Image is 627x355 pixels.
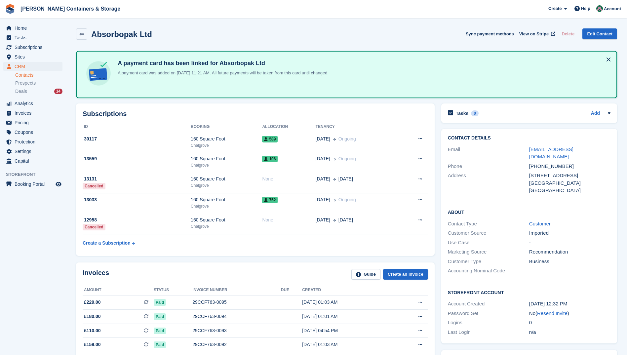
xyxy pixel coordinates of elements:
[529,146,573,160] a: [EMAIL_ADDRESS][DOMAIN_NAME]
[351,269,380,280] a: Guide
[517,28,557,39] a: View on Stripe
[192,327,281,334] div: 29CCF763-0093
[3,147,62,156] a: menu
[448,289,610,296] h2: Storefront Account
[529,221,551,226] a: Customer
[15,179,54,189] span: Booking Portal
[3,156,62,166] a: menu
[529,300,610,308] div: [DATE] 12:32 PM
[383,269,428,280] a: Create an Invoice
[316,217,330,223] span: [DATE]
[456,110,469,116] h2: Tasks
[529,319,610,327] div: 0
[548,5,562,12] span: Create
[262,136,278,142] span: 589
[529,179,610,187] div: [GEOGRAPHIC_DATA]
[15,23,54,33] span: Home
[115,59,329,67] h4: A payment card has been linked for Absorbopak Ltd
[83,136,191,142] div: 30117
[529,310,610,317] div: No
[448,239,529,247] div: Use Case
[15,88,62,95] a: Deals 14
[338,217,353,223] span: [DATE]
[448,229,529,237] div: Customer Source
[281,285,302,296] th: Due
[15,88,27,95] span: Deals
[91,30,152,39] h2: Absorbopak Ltd
[15,62,54,71] span: CRM
[302,341,393,348] div: [DATE] 01:03 AM
[154,299,166,306] span: Paid
[83,183,105,189] div: Cancelled
[519,31,549,37] span: View on Stripe
[15,80,36,86] span: Prospects
[115,70,329,76] p: A payment card was added on [DATE] 11:21 AM. All future payments will be taken from this card unt...
[83,196,191,203] div: 13033
[84,313,101,320] span: £180.00
[6,171,66,178] span: Storefront
[591,110,600,117] a: Add
[83,176,191,182] div: 13131
[559,28,577,39] button: Delete
[471,110,479,116] div: 0
[448,267,529,275] div: Accounting Nominal Code
[83,269,109,280] h2: Invoices
[15,128,54,137] span: Coupons
[448,209,610,215] h2: About
[83,110,428,118] h2: Subscriptions
[262,176,315,182] div: None
[15,99,54,108] span: Analytics
[596,5,603,12] img: Julia Marcham
[3,62,62,71] a: menu
[3,128,62,137] a: menu
[535,310,569,316] span: ( )
[581,5,590,12] span: Help
[3,118,62,127] a: menu
[191,196,262,203] div: 160 Square Foot
[448,319,529,327] div: Logins
[15,147,54,156] span: Settings
[191,182,262,188] div: Chalgrove
[83,237,135,249] a: Create a Subscription
[262,122,315,132] th: Allocation
[529,229,610,237] div: Imported
[15,52,54,61] span: Sites
[85,59,112,87] img: card-linked-ebf98d0992dc2aeb22e95c0e3c79077019eb2392cfd83c6a337811c24bc77127.svg
[316,122,399,132] th: Tenancy
[191,203,262,209] div: Chalgrove
[5,4,15,14] img: stora-icon-8386f47178a22dfd0bd8f6a31ec36ba5ce8667c1dd55bd0f319d3a0aa187defe.svg
[316,155,330,162] span: [DATE]
[83,122,191,132] th: ID
[262,197,278,203] span: 752
[262,156,278,162] span: 106
[191,122,262,132] th: Booking
[84,341,101,348] span: £159.00
[191,162,262,168] div: Chalgrove
[154,313,166,320] span: Paid
[3,52,62,61] a: menu
[262,217,315,223] div: None
[15,156,54,166] span: Capital
[529,172,610,179] div: [STREET_ADDRESS]
[448,300,529,308] div: Account Created
[192,341,281,348] div: 29CCF763-0092
[3,137,62,146] a: menu
[529,258,610,265] div: Business
[84,299,101,306] span: £229.00
[604,6,621,12] span: Account
[448,163,529,170] div: Phone
[316,136,330,142] span: [DATE]
[191,136,262,142] div: 160 Square Foot
[191,217,262,223] div: 160 Square Foot
[18,3,123,14] a: [PERSON_NAME] Containers & Storage
[191,223,262,229] div: Chalgrove
[466,28,514,39] button: Sync payment methods
[3,33,62,42] a: menu
[54,89,62,94] div: 14
[338,197,356,202] span: Ongoing
[529,329,610,336] div: n/a
[448,172,529,194] div: Address
[83,285,154,296] th: Amount
[83,217,191,223] div: 12958
[15,108,54,118] span: Invoices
